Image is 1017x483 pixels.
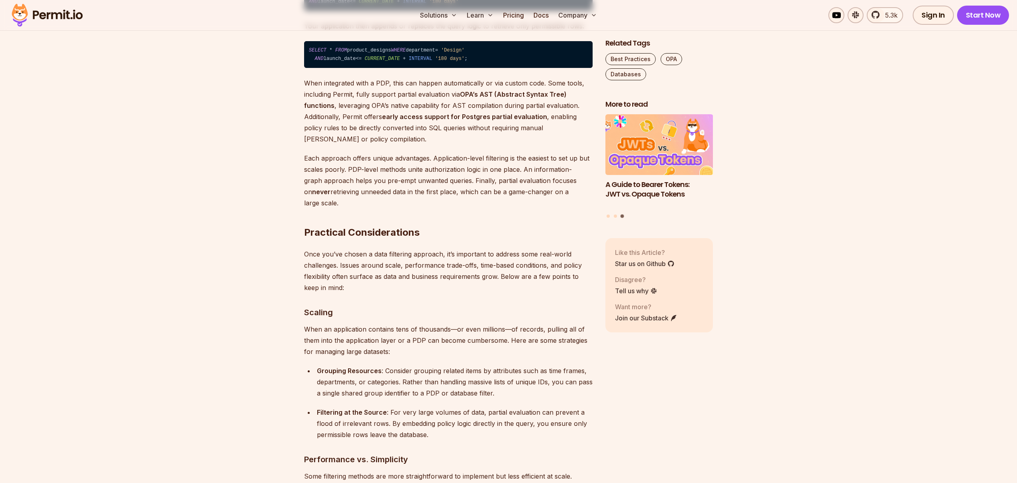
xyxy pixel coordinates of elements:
code: product_designs department launch_date ; [304,41,593,68]
span: '180 days' [435,56,465,62]
button: Go to slide 1 [607,214,610,217]
h2: Related Tags [605,38,713,48]
a: Best Practices [605,53,656,65]
a: OPA [661,53,682,65]
h2: Practical Considerations [304,194,593,239]
span: FROM [335,48,347,53]
p: Each approach offers unique advantages. Application-level filtering is the easiest to set up but ... [304,153,593,209]
a: Star us on Github [615,258,675,268]
a: Tell us why [615,286,657,295]
a: 5.3k [867,7,903,23]
div: Posts [605,114,713,219]
strong: early access support for Postgres partial evaluation [382,113,547,121]
button: Learn [464,7,497,23]
p: When integrated with a PDP, this can happen automatically or via custom code. Some tools, includi... [304,78,593,145]
span: CURRENT_DATE [364,56,400,62]
button: Go to slide 2 [614,214,617,217]
a: Databases [605,68,646,80]
a: Docs [530,7,552,23]
p: Disagree? [615,274,657,284]
div: : For very large volumes of data, partial evaluation can prevent a flood of irrelevant rows. By e... [317,407,593,440]
span: 'Design' [441,48,465,53]
li: 3 of 3 [605,114,713,209]
p: Like this Article? [615,247,675,257]
a: Start Now [957,6,1009,25]
a: Pricing [500,7,527,23]
div: : Consider grouping related items by attributes such as time frames, departments, or categories. ... [317,365,593,399]
span: WHERE [391,48,406,53]
h3: Scaling [304,306,593,319]
a: Join our Substack [615,313,677,322]
h2: More to read [605,99,713,109]
img: Permit logo [8,2,86,29]
span: = [435,48,438,53]
p: Once you’ve chosen a data filtering approach, it’s important to address some real-world challenge... [304,248,593,293]
p: Want more? [615,302,677,311]
strong: Grouping Resources [317,367,382,375]
span: + [403,56,406,62]
button: Solutions [417,7,460,23]
span: AND [314,56,323,62]
strong: OPA’s AST (Abstract Syntax Tree) functions [304,90,567,109]
h3: A Guide to Bearer Tokens: JWT vs. Opaque Tokens [605,179,713,199]
button: Company [555,7,600,23]
a: Sign In [913,6,954,25]
img: A Guide to Bearer Tokens: JWT vs. Opaque Tokens [605,114,713,175]
span: SELECT [309,48,326,53]
button: Go to slide 3 [621,214,624,218]
p: When an application contains tens of thousands—or even millions—of records, pulling all of them i... [304,324,593,357]
span: <= [356,56,362,62]
span: 5.3k [880,10,898,20]
span: INTERVAL [409,56,432,62]
strong: never [312,188,330,196]
h3: Performance vs. Simplicity [304,453,593,466]
strong: Filtering at the Source [317,408,387,416]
